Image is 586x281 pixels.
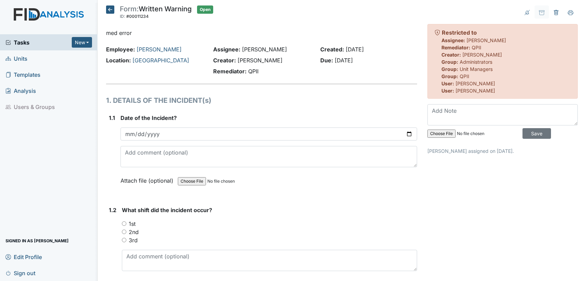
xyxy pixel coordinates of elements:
[122,238,126,242] input: 3rd
[320,46,344,53] strong: Created:
[72,37,92,48] button: New
[320,57,333,64] strong: Due:
[213,68,246,75] strong: Remediator:
[346,46,364,53] span: [DATE]
[129,236,138,244] label: 3rd
[441,59,458,65] strong: Group:
[460,73,469,79] span: QPII
[5,69,41,80] span: Templates
[472,45,481,50] span: QPII
[126,14,149,19] span: #00011234
[106,46,135,53] strong: Employee:
[5,235,69,246] span: Signed in as [PERSON_NAME]
[120,173,176,185] label: Attach file (optional)
[120,114,177,121] span: Date of the Incident?
[442,29,477,36] strong: Restricted to
[441,81,454,86] strong: User:
[441,52,461,58] strong: Creator:
[106,95,417,106] h1: 1. DETAILS OF THE INCIDENT(s)
[441,37,465,43] strong: Assignee:
[120,5,192,21] div: Written Warning
[238,57,283,64] span: [PERSON_NAME]
[122,207,212,213] span: What shift did the incident occur?
[133,57,189,64] a: [GEOGRAPHIC_DATA]
[197,5,213,14] span: Open
[106,57,131,64] strong: Location:
[441,73,458,79] strong: Group:
[441,45,470,50] strong: Remediator:
[109,206,116,214] label: 1.2
[456,81,495,86] span: [PERSON_NAME]
[467,37,506,43] span: [PERSON_NAME]
[129,220,136,228] label: 1st
[122,230,126,234] input: 2nd
[427,147,578,155] p: [PERSON_NAME] assigned on [DATE].
[106,29,417,37] p: med error
[522,128,551,139] input: Save
[213,46,240,53] strong: Assignee:
[462,52,502,58] span: [PERSON_NAME]
[109,114,115,122] label: 1.1
[213,57,236,64] strong: Creator:
[122,221,126,226] input: 1st
[441,88,454,94] strong: User:
[456,88,495,94] span: [PERSON_NAME]
[137,46,182,53] a: [PERSON_NAME]
[5,85,36,96] span: Analysis
[460,59,492,65] span: Administrators
[335,57,353,64] span: [DATE]
[5,38,72,47] a: Tasks
[248,68,258,75] span: QPII
[5,268,35,278] span: Sign out
[120,14,125,19] span: ID:
[441,66,458,72] strong: Group:
[120,5,139,13] span: Form:
[5,252,42,262] span: Edit Profile
[460,66,493,72] span: Unit Managers
[5,53,27,64] span: Units
[242,46,287,53] span: [PERSON_NAME]
[129,228,139,236] label: 2nd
